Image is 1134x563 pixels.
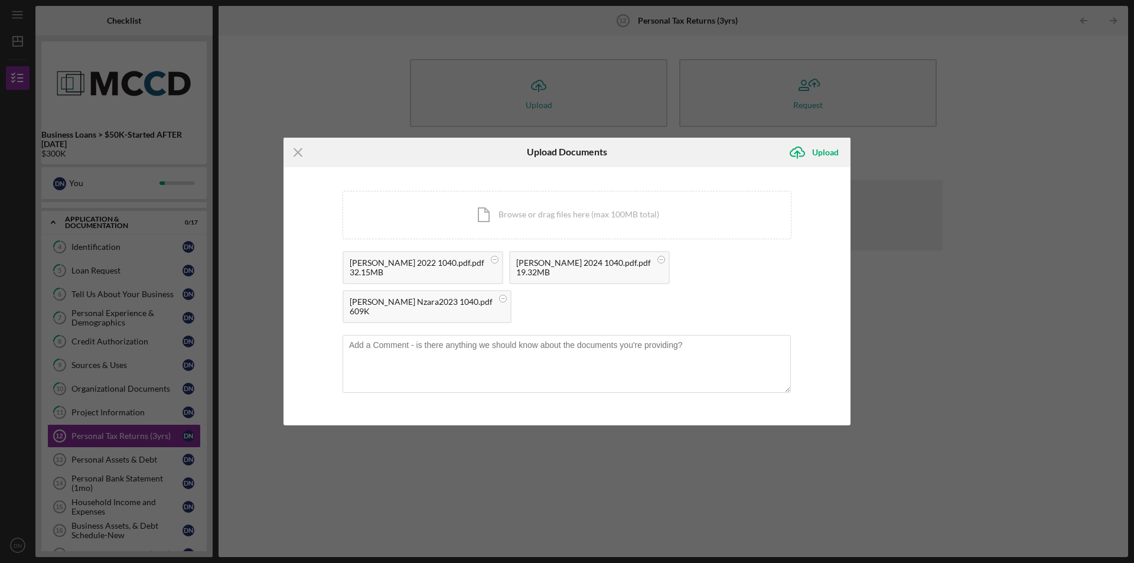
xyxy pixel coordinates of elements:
div: [PERSON_NAME] 2024 1040.pdf.pdf [516,258,651,268]
div: [PERSON_NAME] Nzara2023 1040.pdf [350,297,493,307]
div: 19.32MB [516,268,651,277]
div: 32.15MB [350,268,484,277]
div: [PERSON_NAME] 2022 1040.pdf.pdf [350,258,484,268]
button: Upload [783,141,850,164]
h6: Upload Documents [527,147,607,157]
div: 609K [350,307,493,316]
div: Upload [812,141,839,164]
